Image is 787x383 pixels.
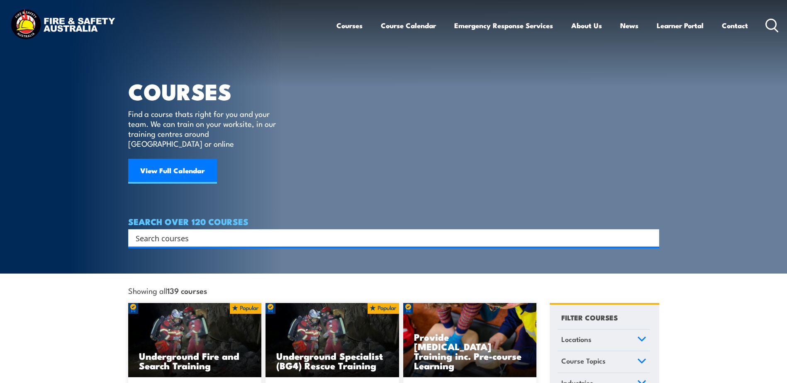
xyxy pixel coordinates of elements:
img: Low Voltage Rescue and Provide CPR [403,303,537,378]
h3: Underground Fire and Search Training [139,351,251,370]
a: Learner Portal [657,15,704,36]
button: Search magnifier button [645,232,656,244]
a: Courses [336,15,363,36]
img: Underground mine rescue [266,303,399,378]
a: View Full Calendar [128,159,217,184]
input: Search input [136,232,641,244]
strong: 139 courses [167,285,207,296]
a: About Us [571,15,602,36]
a: Course Calendar [381,15,436,36]
h4: FILTER COURSES [561,312,618,323]
a: Underground Specialist (BG4) Rescue Training [266,303,399,378]
span: Locations [561,334,592,345]
a: Underground Fire and Search Training [128,303,262,378]
a: Provide [MEDICAL_DATA] Training inc. Pre-course Learning [403,303,537,378]
h4: SEARCH OVER 120 COURSES [128,217,659,226]
a: Locations [558,330,650,351]
h3: Provide [MEDICAL_DATA] Training inc. Pre-course Learning [414,332,526,370]
span: Course Topics [561,355,606,366]
form: Search form [137,232,643,244]
a: Course Topics [558,351,650,373]
p: Find a course thats right for you and your team. We can train on your worksite, in our training c... [128,109,280,148]
a: News [620,15,638,36]
a: Emergency Response Services [454,15,553,36]
h3: Underground Specialist (BG4) Rescue Training [276,351,388,370]
img: Underground mine rescue [128,303,262,378]
a: Contact [722,15,748,36]
span: Showing all [128,286,207,295]
h1: COURSES [128,81,288,101]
